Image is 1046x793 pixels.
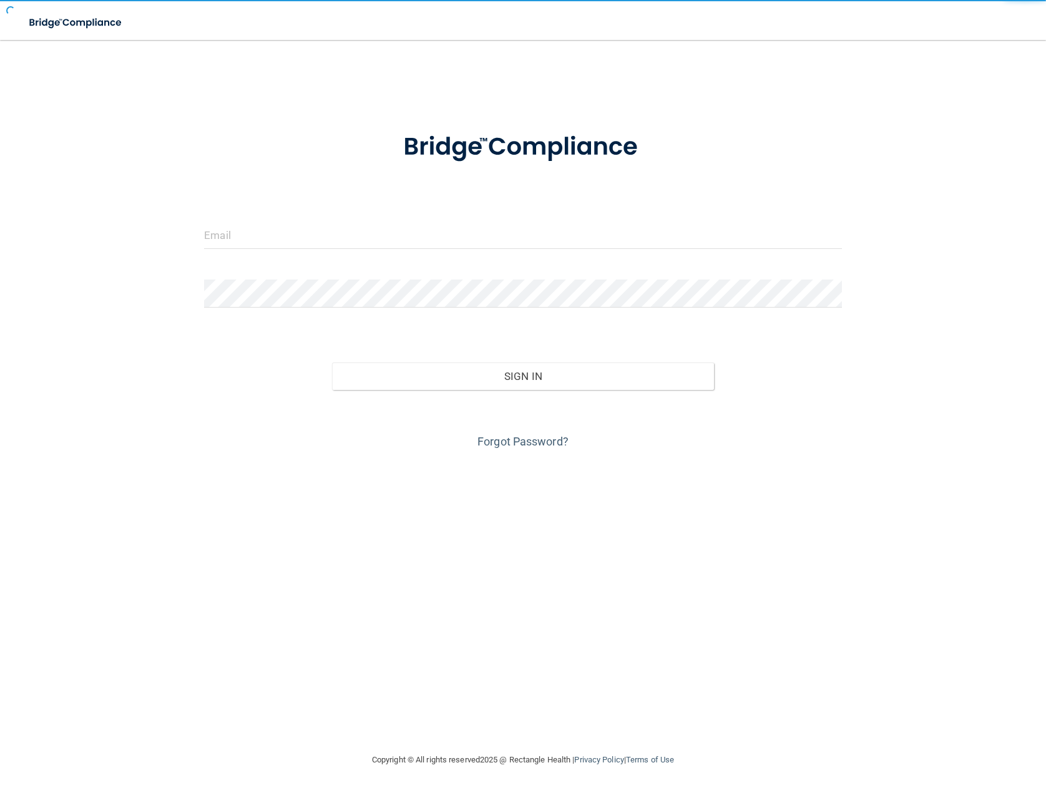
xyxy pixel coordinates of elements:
img: bridge_compliance_login_screen.278c3ca4.svg [19,10,134,36]
a: Privacy Policy [574,755,623,764]
a: Terms of Use [626,755,674,764]
div: Copyright © All rights reserved 2025 @ Rectangle Health | | [295,740,751,780]
img: bridge_compliance_login_screen.278c3ca4.svg [378,115,668,180]
input: Email [204,221,841,249]
a: Forgot Password? [477,435,569,448]
button: Sign In [332,362,715,390]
